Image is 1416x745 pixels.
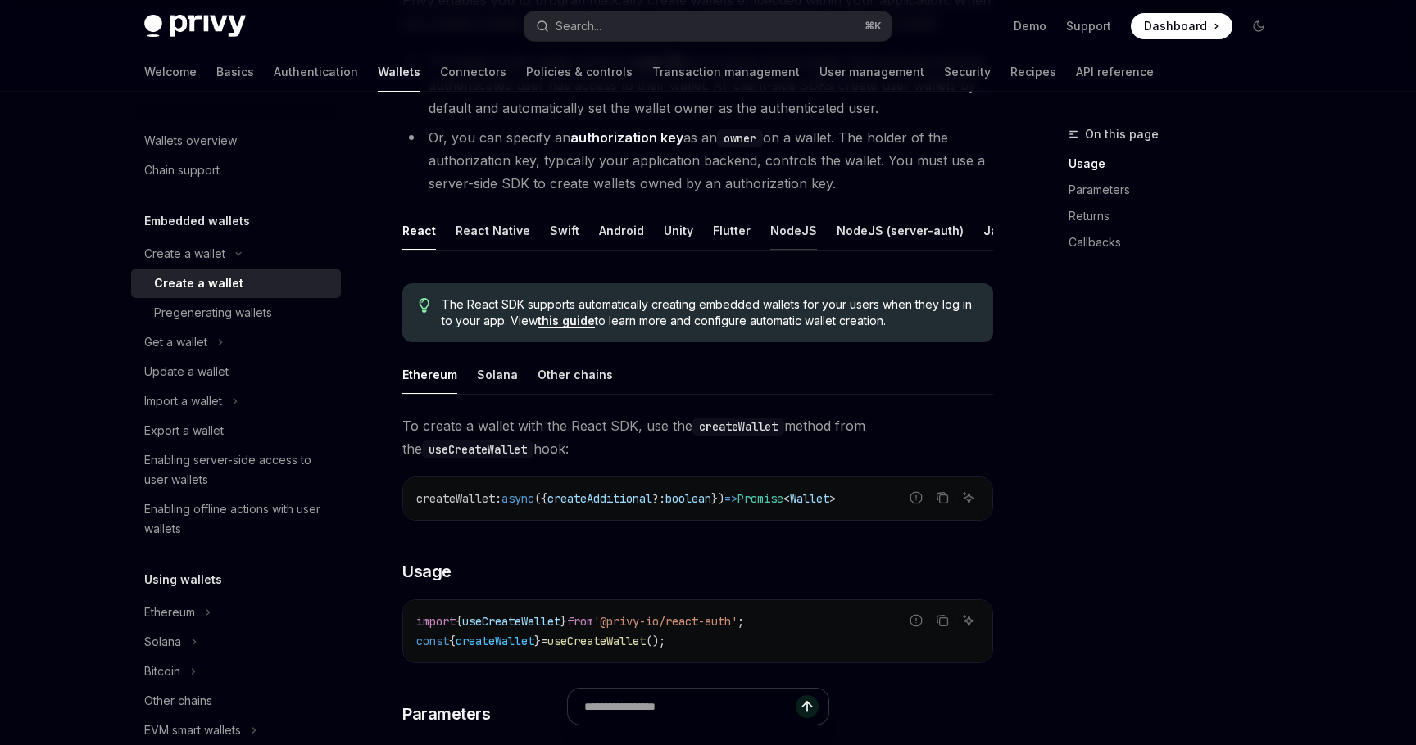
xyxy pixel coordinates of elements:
[144,362,229,382] div: Update a wallet
[144,691,212,711] div: Other chains
[1069,229,1285,255] a: Callbacks
[737,491,783,506] span: Promise
[652,52,800,92] a: Transaction management
[737,614,744,629] span: ;
[274,52,358,92] a: Authentication
[144,450,331,490] div: Enabling server-side access to user wallets
[131,327,341,357] button: Toggle Get a wallet section
[1069,151,1285,177] a: Usage
[462,614,560,629] span: useCreateWallet
[131,298,341,327] a: Pregenerating wallets
[131,269,341,298] a: Create a wallet
[131,239,341,269] button: Toggle Create a wallet section
[144,570,222,589] h5: Using wallets
[524,11,892,41] button: Open search
[1069,203,1285,229] a: Returns
[216,52,254,92] a: Basics
[944,52,991,92] a: Security
[402,126,993,195] li: Or, you can specify an as an on a wallet. The holder of the authorization key, typically your app...
[958,487,979,508] button: Ask AI
[829,491,836,506] span: >
[402,355,457,394] button: Ethereum
[131,416,341,445] a: Export a wallet
[534,491,547,506] span: ({
[456,634,534,648] span: createWallet
[495,491,501,506] span: :
[477,355,518,394] button: Solana
[131,357,341,386] a: Update a wallet
[144,244,225,264] div: Create a wallet
[402,560,452,583] span: Usage
[538,355,613,394] button: Other chains
[593,614,737,629] span: '@privy-io/react-auth'
[419,298,430,313] svg: Tip
[422,440,533,458] code: useCreateWallet
[442,296,977,329] span: The React SDK supports automatically creating embedded wallets for your users when they log in to...
[1010,52,1056,92] a: Recipes
[819,52,924,92] a: User management
[1066,18,1111,34] a: Support
[144,391,222,411] div: Import a wallet
[144,499,331,539] div: Enabling offline actions with user wallets
[1144,18,1207,34] span: Dashboard
[665,491,711,506] span: boolean
[416,491,495,506] span: createWallet
[1246,13,1272,39] button: Toggle dark mode
[567,614,593,629] span: from
[154,273,243,293] div: Create a wallet
[599,211,644,250] button: Android
[416,614,456,629] span: import
[131,598,341,627] button: Toggle Ethereum section
[402,414,993,460] span: To create a wallet with the React SDK, use the method from the hook:
[144,661,180,681] div: Bitcoin
[905,610,927,631] button: Report incorrect code
[131,686,341,716] a: Other chains
[724,491,737,506] span: =>
[1069,177,1285,203] a: Parameters
[501,491,534,506] span: async
[131,627,341,657] button: Toggle Solana section
[526,52,633,92] a: Policies & controls
[770,211,817,250] button: NodeJS
[449,634,456,648] span: {
[570,129,683,146] strong: authorization key
[547,491,652,506] span: createAdditional
[144,603,195,622] div: Ethereum
[131,126,341,156] a: Wallets overview
[144,421,224,440] div: Export a wallet
[790,491,829,506] span: Wallet
[584,689,796,725] input: Ask a question...
[1131,13,1232,39] a: Dashboard
[144,160,220,180] div: Chain support
[541,634,547,648] span: =
[144,332,207,352] div: Get a wallet
[547,634,646,648] span: useCreateWallet
[958,610,979,631] button: Ask AI
[713,211,751,250] button: Flutter
[646,634,665,648] span: ();
[144,211,250,231] h5: Embedded wallets
[1076,52,1154,92] a: API reference
[1085,124,1159,144] span: On this page
[456,211,530,250] button: React Native
[711,491,724,506] span: })
[131,156,341,185] a: Chain support
[692,418,784,436] code: createWallet
[560,614,567,629] span: }
[144,720,241,740] div: EVM smart wallets
[932,610,953,631] button: Copy the contents from the code block
[440,52,506,92] a: Connectors
[865,20,882,33] span: ⌘ K
[378,52,420,92] a: Wallets
[416,634,449,648] span: const
[131,386,341,416] button: Toggle Import a wallet section
[1014,18,1046,34] a: Demo
[717,129,763,147] code: owner
[144,632,181,652] div: Solana
[131,716,341,745] button: Toggle EVM smart wallets section
[556,16,601,36] div: Search...
[550,211,579,250] button: Swift
[154,303,272,323] div: Pregenerating wallets
[783,491,790,506] span: <
[131,657,341,686] button: Toggle Bitcoin section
